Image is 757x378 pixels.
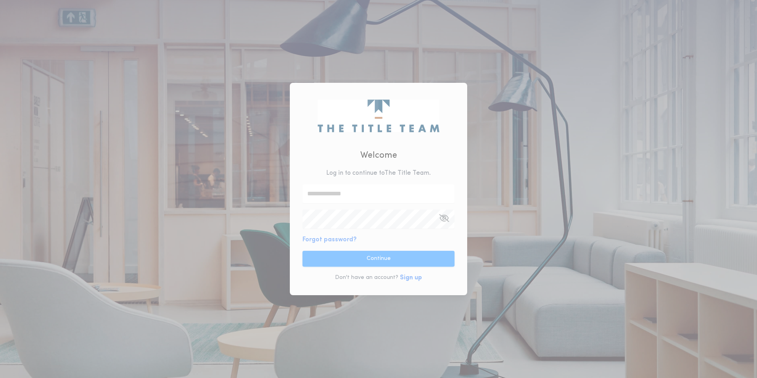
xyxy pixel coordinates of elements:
[318,99,439,132] img: logo
[302,251,455,267] button: Continue
[335,274,398,282] p: Don't have an account?
[400,273,422,283] button: Sign up
[360,149,397,162] h2: Welcome
[326,168,431,178] p: Log in to continue to The Title Team .
[302,235,357,244] button: Forgot password?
